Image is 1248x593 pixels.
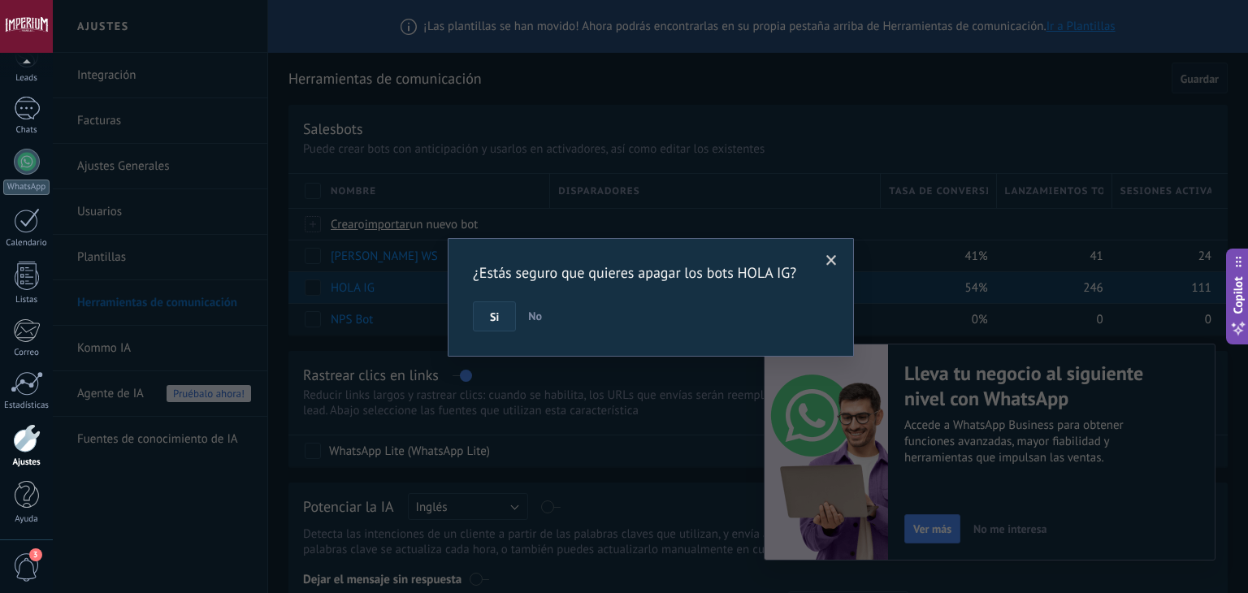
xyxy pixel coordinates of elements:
div: Calendario [3,238,50,249]
h2: ¿Estás seguro que quieres apagar los bots HOLA IG? [473,263,812,283]
span: Si [490,311,499,322]
button: No [522,301,548,332]
div: Chats [3,125,50,136]
span: Copilot [1230,277,1246,314]
button: Si [473,301,516,332]
div: Estadísticas [3,400,50,411]
div: Ajustes [3,457,50,468]
div: Ayuda [3,514,50,525]
div: Correo [3,348,50,358]
div: WhatsApp [3,180,50,195]
div: Listas [3,295,50,305]
span: 3 [29,548,42,561]
span: No [528,309,542,323]
div: Leads [3,73,50,84]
